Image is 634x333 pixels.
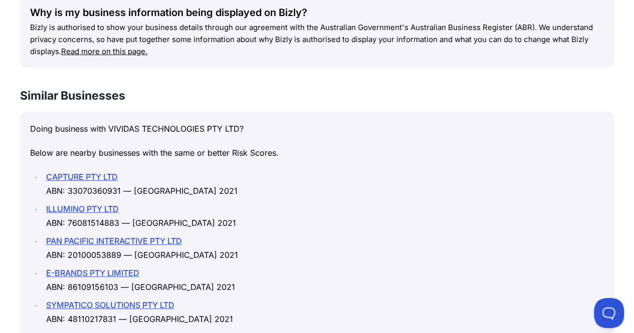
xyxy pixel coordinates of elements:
li: ABN: 76081514883 — [GEOGRAPHIC_DATA] 2021 [43,202,604,230]
a: E-BRANDS PTY LIMITED [46,268,139,278]
li: ABN: 20100053889 — [GEOGRAPHIC_DATA] 2021 [43,234,604,262]
li: ABN: 48110217831 — [GEOGRAPHIC_DATA] 2021 [43,298,604,326]
li: ABN: 33070360931 — [GEOGRAPHIC_DATA] 2021 [43,170,604,198]
a: PAN PACIFIC INTERACTIVE PTY LTD [46,236,182,246]
p: Below are nearby businesses with the same or better Risk Scores. [30,146,604,160]
iframe: Toggle Customer Support [594,298,624,328]
a: SYMPATICO SOLUTIONS PTY LTD [46,300,174,310]
li: ABN: 86109156103 — [GEOGRAPHIC_DATA] 2021 [43,266,604,294]
p: Doing business with VIVIDAS TECHNOLOGIES PTY LTD? [30,122,604,136]
h3: Similar Businesses [20,88,614,104]
div: Why is my business information being displayed on Bizly? [30,6,604,20]
p: Bizly is authorised to show your business details through our agreement with the Australian Gover... [30,22,604,58]
a: CAPTURE PTY LTD [46,172,118,182]
a: ILLUMINO PTY LTD [46,204,119,214]
a: Read more on this page. [61,47,147,56]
